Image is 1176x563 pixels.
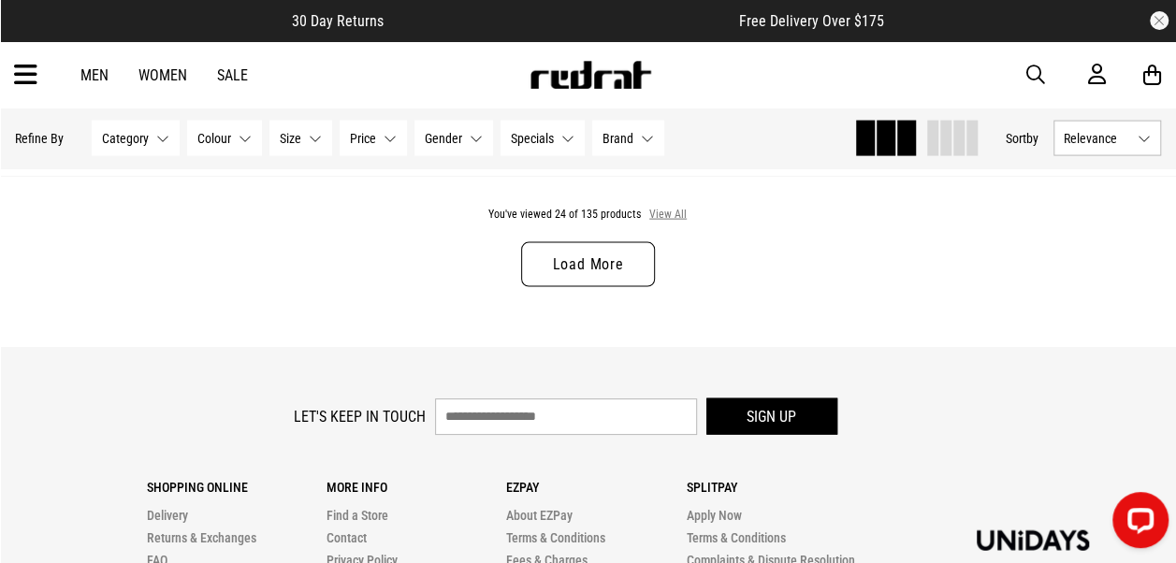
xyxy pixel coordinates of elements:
a: Women [138,66,187,84]
button: Sortby [1006,127,1038,150]
span: Relevance [1064,131,1130,146]
button: Brand [592,121,664,156]
iframe: Customer reviews powered by Trustpilot [421,11,702,30]
button: Size [269,121,332,156]
img: Unidays [977,530,1089,551]
button: View All [648,207,688,224]
a: Contact [327,530,367,545]
button: Specials [501,121,585,156]
button: Price [340,121,407,156]
p: Refine By [15,131,64,146]
span: 30 Day Returns [292,12,384,30]
button: Category [92,121,180,156]
span: Size [280,131,301,146]
span: Colour [197,131,231,146]
span: Gender [425,131,462,146]
iframe: LiveChat chat widget [1097,484,1176,563]
label: Let's keep in touch [294,408,426,426]
span: Price [350,131,376,146]
a: Find a Store [327,508,388,523]
span: Brand [603,131,633,146]
a: About EZPay [506,508,573,523]
a: Sale [217,66,248,84]
button: Colour [187,121,262,156]
button: Relevance [1053,121,1161,156]
a: Delivery [147,508,188,523]
button: Sign up [706,398,837,435]
img: Redrat logo [529,61,652,89]
a: Terms & Conditions [686,530,785,545]
p: Splitpay [686,480,865,495]
span: Free Delivery Over $175 [739,12,884,30]
span: by [1026,131,1038,146]
a: Returns & Exchanges [147,530,256,545]
span: Specials [511,131,554,146]
a: Men [80,66,109,84]
span: Category [102,131,149,146]
span: You've viewed 24 of 135 products [488,208,641,221]
a: Apply Now [686,508,741,523]
button: Gender [414,121,493,156]
a: Load More [521,242,654,287]
p: Ezpay [506,480,686,495]
p: Shopping Online [147,480,327,495]
a: Terms & Conditions [506,530,605,545]
p: More Info [327,480,506,495]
